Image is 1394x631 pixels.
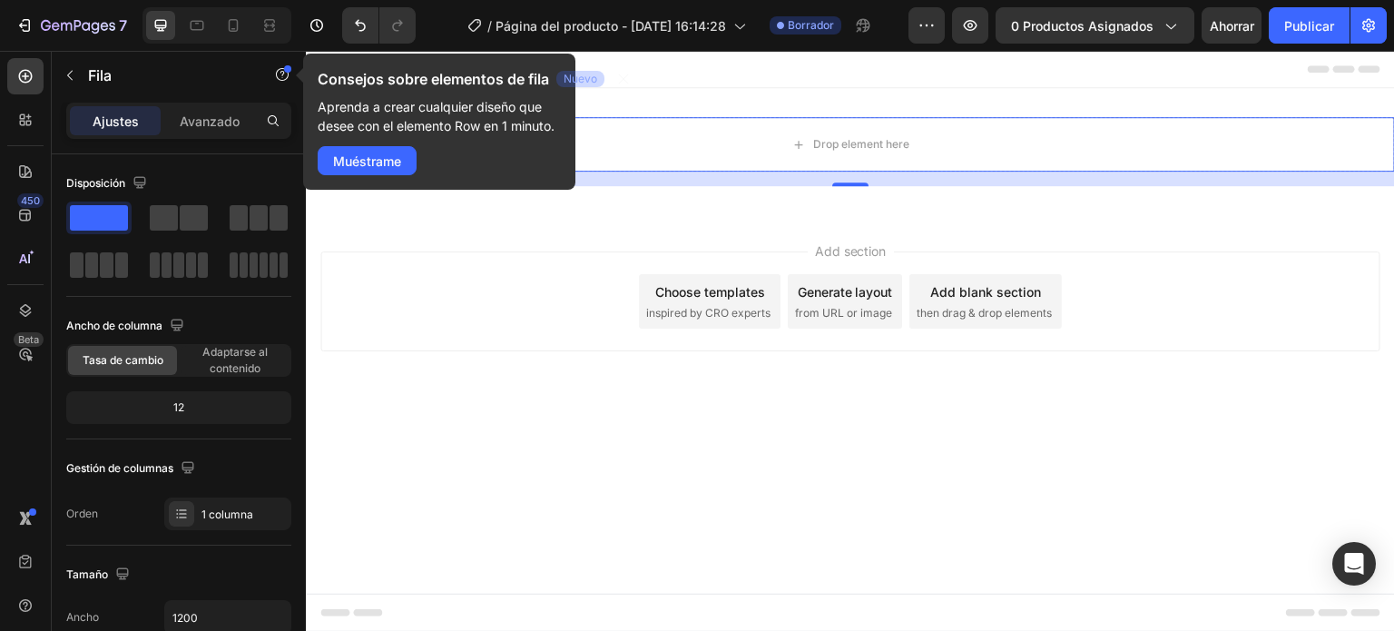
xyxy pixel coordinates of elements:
[88,66,112,84] font: Fila
[1284,18,1334,34] font: Publicar
[88,64,242,86] p: Fila
[507,86,604,101] div: Drop element here
[624,232,735,251] div: Add blank section
[1210,18,1254,34] font: Ahorrar
[201,508,253,521] font: 1 columna
[489,254,586,271] span: from URL or image
[1011,18,1153,34] font: 0 productos asignados
[340,254,465,271] span: inspired by CRO experts
[611,254,746,271] span: then drag & drop elements
[173,400,184,414] font: 12
[788,18,834,32] font: Borrador
[180,113,240,129] font: Avanzado
[487,18,492,34] font: /
[119,16,127,35] font: 7
[66,610,99,624] font: Ancho
[18,333,39,346] font: Beta
[66,507,98,520] font: Orden
[996,7,1194,44] button: 0 productos asignados
[66,461,173,475] font: Gestión de columnas
[1202,7,1261,44] button: Ahorrar
[21,194,40,207] font: 450
[1332,542,1376,586] div: Abrir Intercom Messenger
[66,567,108,581] font: Tamaño
[1269,7,1350,44] button: Publicar
[83,353,163,367] font: Tasa de cambio
[306,51,1394,631] iframe: Área de diseño
[349,232,459,251] div: Choose templates
[492,232,587,251] div: Generate layout
[7,7,135,44] button: 7
[496,18,726,34] font: Página del producto - [DATE] 16:14:28
[93,113,139,129] font: Ajustes
[502,191,588,210] span: Add section
[342,7,416,44] div: Deshacer/Rehacer
[23,41,53,57] div: Row
[66,319,162,332] font: Ancho de columna
[66,176,125,190] font: Disposición
[202,345,268,375] font: Adaptarse al contenido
